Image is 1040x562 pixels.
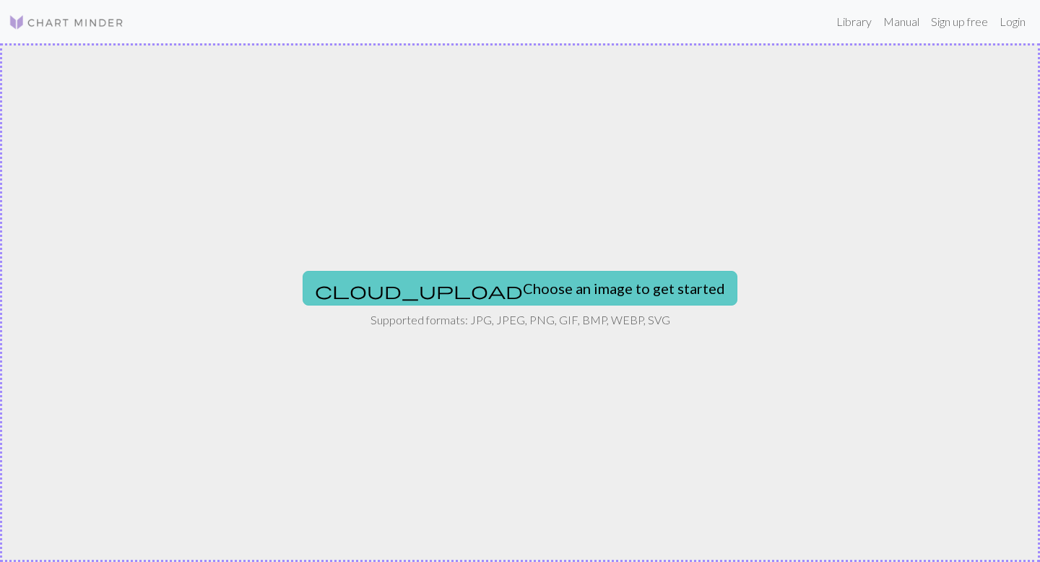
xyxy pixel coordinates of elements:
[831,7,877,36] a: Library
[9,14,124,31] img: Logo
[370,311,670,329] p: Supported formats: JPG, JPEG, PNG, GIF, BMP, WEBP, SVG
[994,7,1031,36] a: Login
[315,280,523,301] span: cloud_upload
[877,7,925,36] a: Manual
[303,271,737,306] button: Choose an image to get started
[925,7,994,36] a: Sign up free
